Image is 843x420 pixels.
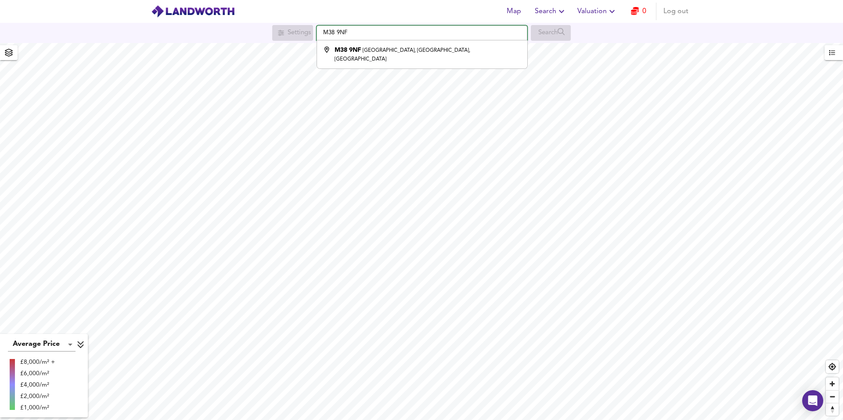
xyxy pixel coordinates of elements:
[20,381,55,389] div: £4,000/m²
[826,403,839,416] button: Reset bearing to north
[20,392,55,401] div: £2,000/m²
[272,25,313,41] div: Search for a location first or explore the map
[802,390,823,411] div: Open Intercom Messenger
[577,5,617,18] span: Valuation
[335,48,470,62] small: [GEOGRAPHIC_DATA], [GEOGRAPHIC_DATA], [GEOGRAPHIC_DATA]
[503,5,524,18] span: Map
[8,337,76,352] div: Average Price
[20,369,55,378] div: £6,000/m²
[660,3,692,20] button: Log out
[531,3,570,20] button: Search
[317,25,527,40] input: Enter a location...
[663,5,688,18] span: Log out
[535,5,567,18] span: Search
[826,403,839,416] span: Reset bearing to north
[531,25,571,41] div: Search for a location first or explore the map
[500,3,528,20] button: Map
[574,3,621,20] button: Valuation
[826,377,839,390] button: Zoom in
[624,3,652,20] button: 0
[631,5,646,18] a: 0
[826,360,839,373] button: Find my location
[151,5,235,18] img: logo
[826,390,839,403] button: Zoom out
[20,358,55,366] div: £8,000/m² +
[20,403,55,412] div: £1,000/m²
[335,47,361,53] strong: M38 9NF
